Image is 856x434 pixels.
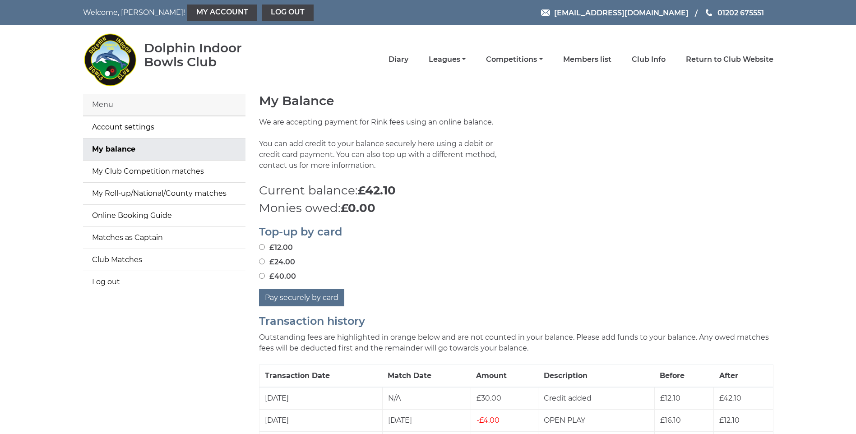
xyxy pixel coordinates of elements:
h1: My Balance [259,94,773,108]
a: My Club Competition matches [83,161,245,182]
th: Description [538,365,655,387]
label: £12.00 [259,242,293,253]
a: Matches as Captain [83,227,245,249]
td: [DATE] [259,387,382,410]
img: Dolphin Indoor Bowls Club [83,28,137,91]
div: Menu [83,94,245,116]
td: [DATE] [259,409,382,431]
span: £30.00 [477,394,501,402]
span: £4.00 [477,416,500,425]
a: Club Info [632,55,666,65]
h2: Transaction history [259,315,773,327]
span: £12.10 [719,416,740,425]
a: My balance [83,139,245,160]
a: Leagues [429,55,466,65]
td: [DATE] [382,409,471,431]
a: My Account [187,5,257,21]
p: We are accepting payment for Rink fees using an online balance. You can add credit to your balanc... [259,117,509,182]
p: Monies owed: [259,199,773,217]
a: Club Matches [83,249,245,271]
a: Diary [389,55,408,65]
a: Log out [83,271,245,293]
nav: Welcome, [PERSON_NAME]! [83,5,363,21]
th: Before [654,365,713,387]
img: Phone us [706,9,712,16]
label: £40.00 [259,271,296,282]
input: £12.00 [259,244,265,250]
h2: Top-up by card [259,226,773,238]
span: £42.10 [719,394,741,402]
th: Amount [471,365,538,387]
label: £24.00 [259,257,295,268]
a: Phone us 01202 675551 [704,7,764,18]
th: After [714,365,773,387]
th: Transaction Date [259,365,382,387]
p: Current balance: [259,182,773,199]
span: [EMAIL_ADDRESS][DOMAIN_NAME] [554,8,689,17]
input: £40.00 [259,273,265,279]
td: Credit added [538,387,655,410]
td: OPEN PLAY [538,409,655,431]
a: Competitions [486,55,542,65]
img: Email [541,9,550,16]
strong: £0.00 [341,201,375,215]
a: Return to Club Website [686,55,773,65]
input: £24.00 [259,259,265,264]
a: Email [EMAIL_ADDRESS][DOMAIN_NAME] [541,7,689,18]
button: Pay securely by card [259,289,344,306]
a: Log out [262,5,314,21]
td: N/A [382,387,471,410]
th: Match Date [382,365,471,387]
a: Members list [563,55,611,65]
a: Account settings [83,116,245,138]
span: £12.10 [660,394,680,402]
span: 01202 675551 [717,8,764,17]
p: Outstanding fees are highlighted in orange below and are not counted in your balance. Please add ... [259,332,773,354]
span: £16.10 [660,416,681,425]
div: Dolphin Indoor Bowls Club [144,41,271,69]
strong: £42.10 [358,183,396,198]
a: Online Booking Guide [83,205,245,226]
a: My Roll-up/National/County matches [83,183,245,204]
